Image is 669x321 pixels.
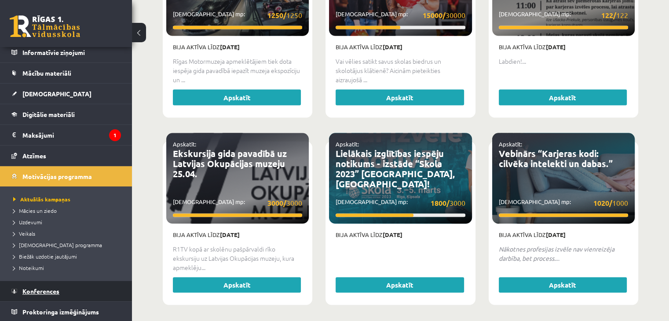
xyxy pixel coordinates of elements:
span: 3000 [431,197,465,208]
a: Apskatīt [173,277,301,293]
a: Veikals [13,230,123,237]
strong: [DATE] [383,43,402,51]
p: [DEMOGRAPHIC_DATA] mp: [336,197,465,208]
a: Motivācijas programma [11,166,121,186]
p: [DEMOGRAPHIC_DATA] mp: [499,197,628,208]
strong: 122/ [601,11,616,20]
p: Bija aktīva līdz [173,43,302,51]
a: Atzīmes [11,146,121,166]
a: Aktuālās kampaņas [13,195,123,203]
a: Ekskursija gida pavadībā uz Latvijas Okupācijas muzeju 25.04. [173,148,287,179]
a: Apskatīt: [499,140,522,148]
p: Vai vēlies satikt savus skolas biedrus un skolotājus klātienē? Aicinām pieteikties aizraujošā ... [336,57,465,84]
a: Apskatīt [499,277,627,293]
span: Aktuālās kampaņas [13,196,70,203]
span: 1000 [593,197,628,208]
a: Digitālie materiāli [11,104,121,124]
a: [DEMOGRAPHIC_DATA] programma [13,241,123,249]
p: ... [499,244,628,263]
a: Mācies un ziedo [13,207,123,215]
strong: [DATE] [546,43,566,51]
p: Labdien!... [499,57,628,66]
strong: [DATE] [220,43,240,51]
a: Rīgas 1. Tālmācības vidusskola [10,15,80,37]
legend: Informatīvie ziņojumi [22,42,121,62]
p: [DEMOGRAPHIC_DATA] mp: [173,10,302,21]
span: Mācību materiāli [22,69,71,77]
strong: 3000/ [267,198,286,208]
span: [DEMOGRAPHIC_DATA] [22,90,91,98]
em: Nākotnes profesijas izvēle nav vienreizēja darbība, bet process. [499,245,614,262]
a: [DEMOGRAPHIC_DATA] [11,84,121,104]
span: Digitālie materiāli [22,110,75,118]
a: Vebinārs “Karjeras kodi: cilvēka intelekti un dabas.” [499,148,613,169]
strong: 1800/ [431,198,450,208]
legend: Maksājumi [22,125,121,145]
a: Biežāk uzdotie jautājumi [13,252,123,260]
p: R1TV kopā ar skolēnu pašpārvaldi rīko ekskursiju uz Latvijas Okupācijas muzeju, kura apmeklēju... [173,244,302,272]
strong: [DATE] [220,231,240,238]
a: Apskatīt [336,90,464,106]
p: Bija aktīva līdz [336,230,465,239]
a: Noteikumi [13,264,123,272]
strong: 1250/ [267,11,286,20]
span: Motivācijas programma [22,172,92,180]
span: 3000 [267,197,302,208]
a: Maksājumi1 [11,125,121,145]
p: [DEMOGRAPHIC_DATA] mp: [173,197,302,208]
span: Veikals [13,230,35,237]
span: 1250 [267,10,302,21]
span: Mācies un ziedo [13,207,57,214]
a: Konferences [11,281,121,301]
strong: [DATE] [383,231,402,238]
p: Rīgas Motormuzeja apmeklētājiem tiek dota iespēja gida pavadībā iepazīt muzeja ekspozīciju un ... [173,57,302,84]
strong: 15000/ [423,11,446,20]
a: Informatīvie ziņojumi [11,42,121,62]
a: Apskatīt [336,277,464,293]
span: Konferences [22,287,59,295]
p: Bija aktīva līdz [173,230,302,239]
span: [DEMOGRAPHIC_DATA] programma [13,241,102,248]
strong: [DATE] [546,231,566,238]
span: Uzdevumi [13,219,42,226]
span: Biežāk uzdotie jautājumi [13,253,77,260]
strong: 1020/ [593,198,612,208]
a: Uzdevumi [13,218,123,226]
a: Mācību materiāli [11,63,121,83]
a: Apskatīt: [336,140,359,148]
p: [DEMOGRAPHIC_DATA] mp: [336,10,465,21]
span: 30000 [423,10,465,21]
span: 122 [601,10,628,21]
p: [DEMOGRAPHIC_DATA] mp: [499,10,628,21]
p: Bija aktīva līdz [336,43,465,51]
a: Lielākais izglītības iespēju notikums - izstāde “Skola 2023” [GEOGRAPHIC_DATA], [GEOGRAPHIC_DATA]! [336,148,455,190]
a: Apskatīt: [173,140,196,148]
span: Proktoringa izmēģinājums [22,308,99,316]
a: Apskatīt [173,90,301,106]
p: Bija aktīva līdz [499,43,628,51]
a: Apskatīt [499,90,627,106]
span: Noteikumi [13,264,44,271]
i: 1 [109,129,121,141]
p: Bija aktīva līdz [499,230,628,239]
span: Atzīmes [22,152,46,160]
